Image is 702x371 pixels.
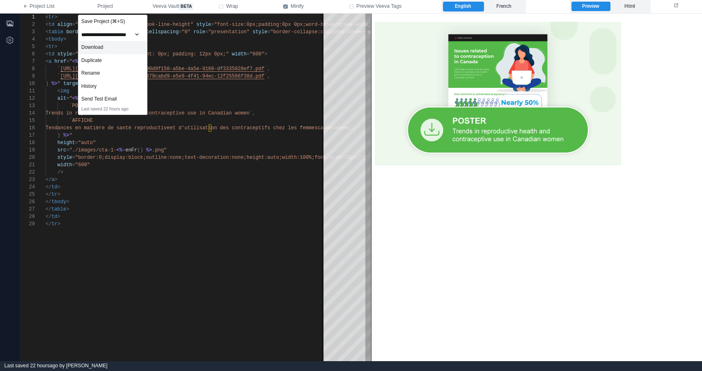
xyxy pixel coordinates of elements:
span: 721171/m/1/90d9f150-a5be-4a5e-9160-df3335828ef7.pd [114,66,262,72]
span: ` [57,73,60,79]
div: 17 [20,132,35,139]
span: ) [46,81,48,87]
div: Last saved 22 hours ago [78,106,147,115]
div: 4 [20,36,35,43]
span: border [66,29,84,35]
div: Duplicate [78,54,147,67]
span: f [262,73,264,79]
span: " [69,133,72,138]
div: 1 [20,14,35,21]
div: Project [78,15,147,115]
span: canadiennes` [318,125,353,131]
span: [URL][DOMAIN_NAME] [60,66,114,72]
span: < [46,59,48,64]
span: `POSTER [69,103,90,109]
div: 27 [20,206,35,213]
span: "0" [181,29,190,35]
span: /> [57,169,63,175]
span: > [66,199,69,205]
span: > [55,14,57,20]
div: 28 [20,213,35,220]
span: style [57,51,72,57]
span: , [252,110,255,116]
div: 29 [20,220,35,228]
span: Wrap [226,3,238,10]
div: 7 [20,58,35,65]
span: style [252,29,267,35]
span: 721171/m/1/879cabd9-e5e9-4f41-94ec-12f25566f38d.pd [114,73,262,79]
span: > [63,37,66,42]
div: 13 [20,102,35,110]
span: = [179,29,181,35]
span: = [66,96,69,101]
span: "600" [75,162,90,168]
span: > [57,221,60,227]
span: tr [51,221,57,227]
div: 22 [20,169,35,176]
span: = [205,29,208,35]
span: width [57,162,72,168]
span: = [72,22,75,27]
div: 18 [20,139,35,147]
span: tr [48,14,54,20]
div: 5 [20,43,35,50]
div: Rename [78,67,147,80]
span: ptive use in Canadian women` [170,110,252,116]
span: target [63,81,81,87]
span: Project [97,3,113,10]
span: = [75,140,78,146]
div: 2 [20,21,35,28]
span: > [264,51,267,57]
span: < [46,51,48,57]
span: "center" [75,22,99,27]
span: cellspacing [146,29,179,35]
span: () [137,147,143,153]
span: < [46,29,48,35]
span: align [57,22,72,27]
iframe: preview [372,14,702,361]
span: Tendances en matière de santé reproductive [46,125,170,131]
span: "./images/cta-1- [69,147,117,153]
span: beta [179,3,193,10]
span: "presentation" [208,29,250,35]
span: %> [146,147,152,153]
span: = [72,162,75,168]
span: <%- [72,96,81,101]
div: 14 [20,110,35,117]
span: " [69,96,72,101]
span: "fix-outlook-line-height" [119,22,193,27]
span: ` [264,66,267,72]
div: 10 [20,80,35,87]
span: "600" [250,51,264,57]
span: </ [46,199,51,205]
div: 21 [20,161,35,169]
span: < [46,44,48,50]
span: style [57,155,72,160]
div: 9 [20,73,35,80]
span: Trends in reproductive health and contrace [46,110,170,116]
span: enFr [125,147,137,153]
span: , [267,73,270,79]
span: > [55,44,57,50]
span: ` [57,66,60,72]
div: 24 [20,183,35,191]
span: td [48,22,54,27]
span: src [57,147,67,153]
span: > [57,214,60,220]
span: %> [51,81,57,87]
span: "width: 600px; line-height: 0px; padding: 12px 0px [75,51,223,57]
div: Download [78,41,147,54]
span: "font-size:0px;padding:0px 0px;word-break:break-wo [214,22,362,27]
label: English [443,2,484,11]
div: 11 [20,87,35,95]
span: height [57,140,75,146]
span: ) [57,133,60,138]
span: style [196,22,211,27]
span: href [55,59,67,64]
span: </ [46,177,51,183]
div: 15 [20,117,35,124]
span: [URL][DOMAIN_NAME] [60,73,114,79]
label: French [484,2,524,11]
div: Send Test Email [78,93,147,106]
